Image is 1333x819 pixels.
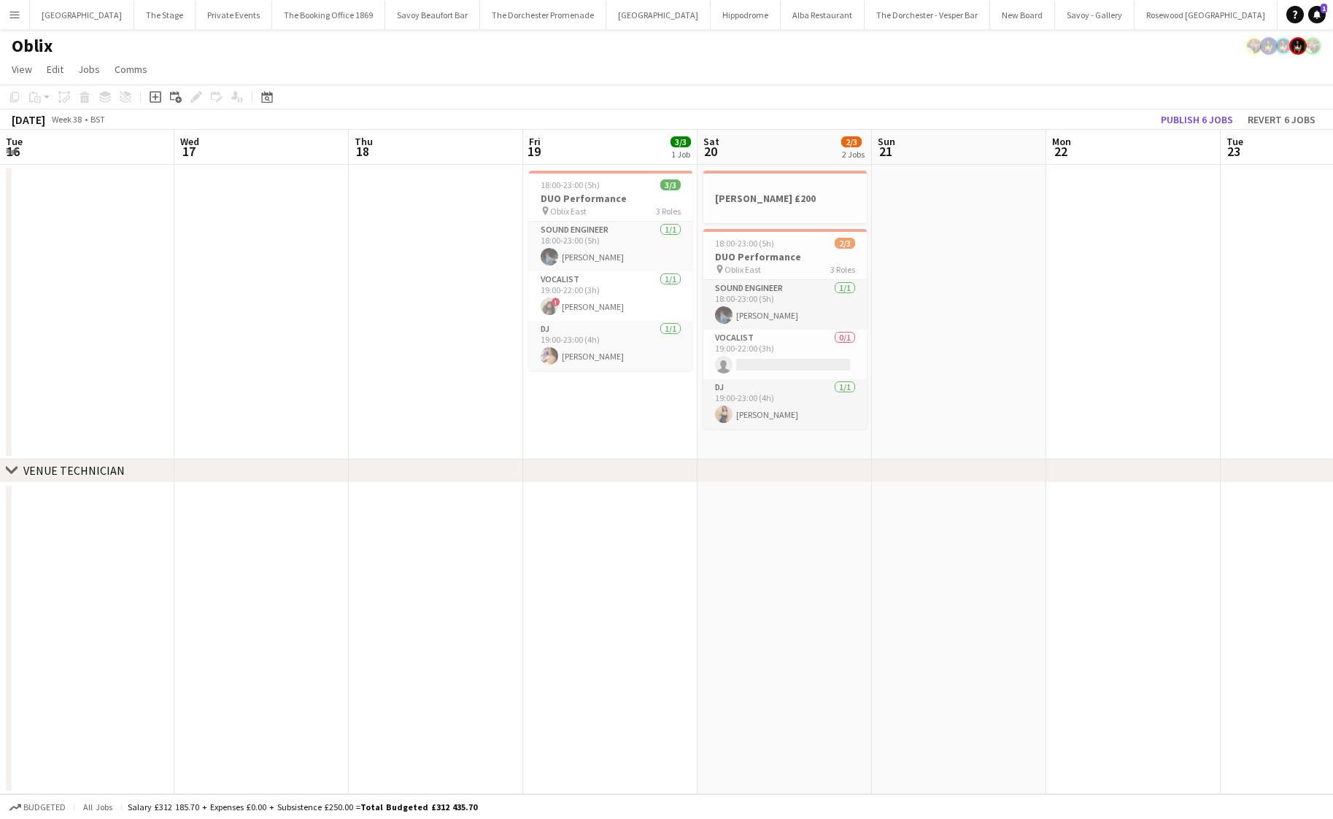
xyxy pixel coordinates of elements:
span: Sun [878,135,895,148]
span: 1 [1321,4,1327,13]
span: 2/3 [841,136,862,147]
span: 19 [527,143,541,160]
button: Hippodrome [711,1,781,29]
span: ! [552,298,560,306]
button: [GEOGRAPHIC_DATA] [606,1,711,29]
app-user-avatar: Rosie Skuse [1245,37,1263,55]
span: 18:00-23:00 (5h) [541,179,600,190]
span: Oblix East [725,264,761,275]
span: 18 [352,143,373,160]
span: 3/3 [660,179,681,190]
button: Publish 6 jobs [1155,110,1239,129]
app-job-card: 18:00-23:00 (5h)3/3DUO Performance Oblix East3 RolesSound Engineer1/118:00-23:00 (5h)[PERSON_NAME... [529,171,692,370]
h3: DUO Performance [529,192,692,205]
app-card-role: DJ1/119:00-23:00 (4h)[PERSON_NAME] [703,379,867,429]
span: Edit [47,63,63,76]
span: Tue [1226,135,1243,148]
span: 17 [178,143,199,160]
app-user-avatar: Helena Debono [1289,37,1307,55]
app-job-card: [PERSON_NAME] £200 [703,171,867,223]
button: Savoy - Gallery [1055,1,1135,29]
app-card-role: Sound Engineer1/118:00-23:00 (5h)[PERSON_NAME] [703,280,867,330]
app-user-avatar: Rosie Skuse [1304,37,1321,55]
button: Savoy Beaufort Bar [385,1,480,29]
span: 22 [1050,143,1071,160]
app-card-role: Vocalist0/119:00-22:00 (3h) [703,330,867,379]
span: Week 38 [48,114,85,125]
button: Revert 6 jobs [1242,110,1321,129]
button: Rosewood [GEOGRAPHIC_DATA] [1135,1,1278,29]
h3: DUO Performance [703,250,867,263]
span: Tue [6,135,23,148]
a: View [6,60,38,79]
h1: Oblix [12,35,53,57]
button: The Dorchester - Vesper Bar [865,1,990,29]
app-user-avatar: Helena Debono [1260,37,1278,55]
h3: [PERSON_NAME] £200 [703,192,867,205]
button: New Board [990,1,1055,29]
span: 18:00-23:00 (5h) [715,238,774,249]
span: 3 Roles [656,206,681,217]
span: Total Budgeted £312 435.70 [360,801,477,812]
span: 2/3 [835,238,855,249]
button: The Stage [134,1,196,29]
a: Edit [41,60,69,79]
span: Wed [180,135,199,148]
button: Budgeted [7,799,68,815]
span: View [12,63,32,76]
button: [GEOGRAPHIC_DATA] [30,1,134,29]
div: VENUE TECHNICIAN [23,463,125,478]
div: [DATE] [12,112,45,127]
span: 16 [4,143,23,160]
span: 21 [876,143,895,160]
div: Salary £312 185.70 + Expenses £0.00 + Subsistence £250.00 = [128,801,477,812]
span: Mon [1052,135,1071,148]
a: 1 [1308,6,1326,23]
div: 2 Jobs [842,149,865,160]
app-card-role: Vocalist1/119:00-22:00 (3h)![PERSON_NAME] [529,271,692,321]
span: Jobs [78,63,100,76]
button: The Dorchester Promenade [480,1,606,29]
button: Alba Restaurant [781,1,865,29]
button: Private Events [196,1,272,29]
span: 3/3 [671,136,691,147]
span: Budgeted [23,802,66,812]
a: Comms [109,60,153,79]
app-card-role: Sound Engineer1/118:00-23:00 (5h)[PERSON_NAME] [529,222,692,271]
div: BST [90,114,105,125]
app-card-role: DJ1/119:00-23:00 (4h)[PERSON_NAME] [529,321,692,370]
span: Sat [703,135,719,148]
span: 23 [1224,143,1243,160]
a: Jobs [72,60,106,79]
span: All jobs [80,801,115,812]
span: Fri [529,135,541,148]
span: 3 Roles [830,264,855,275]
span: Oblix East [550,206,587,217]
app-job-card: 18:00-23:00 (5h)2/3DUO Performance Oblix East3 RolesSound Engineer1/118:00-23:00 (5h)[PERSON_NAME... [703,229,867,429]
div: 1 Job [671,149,690,160]
app-user-avatar: Helena Debono [1275,37,1292,55]
span: 20 [701,143,719,160]
span: Thu [355,135,373,148]
button: The Booking Office 1869 [272,1,385,29]
span: Comms [115,63,147,76]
